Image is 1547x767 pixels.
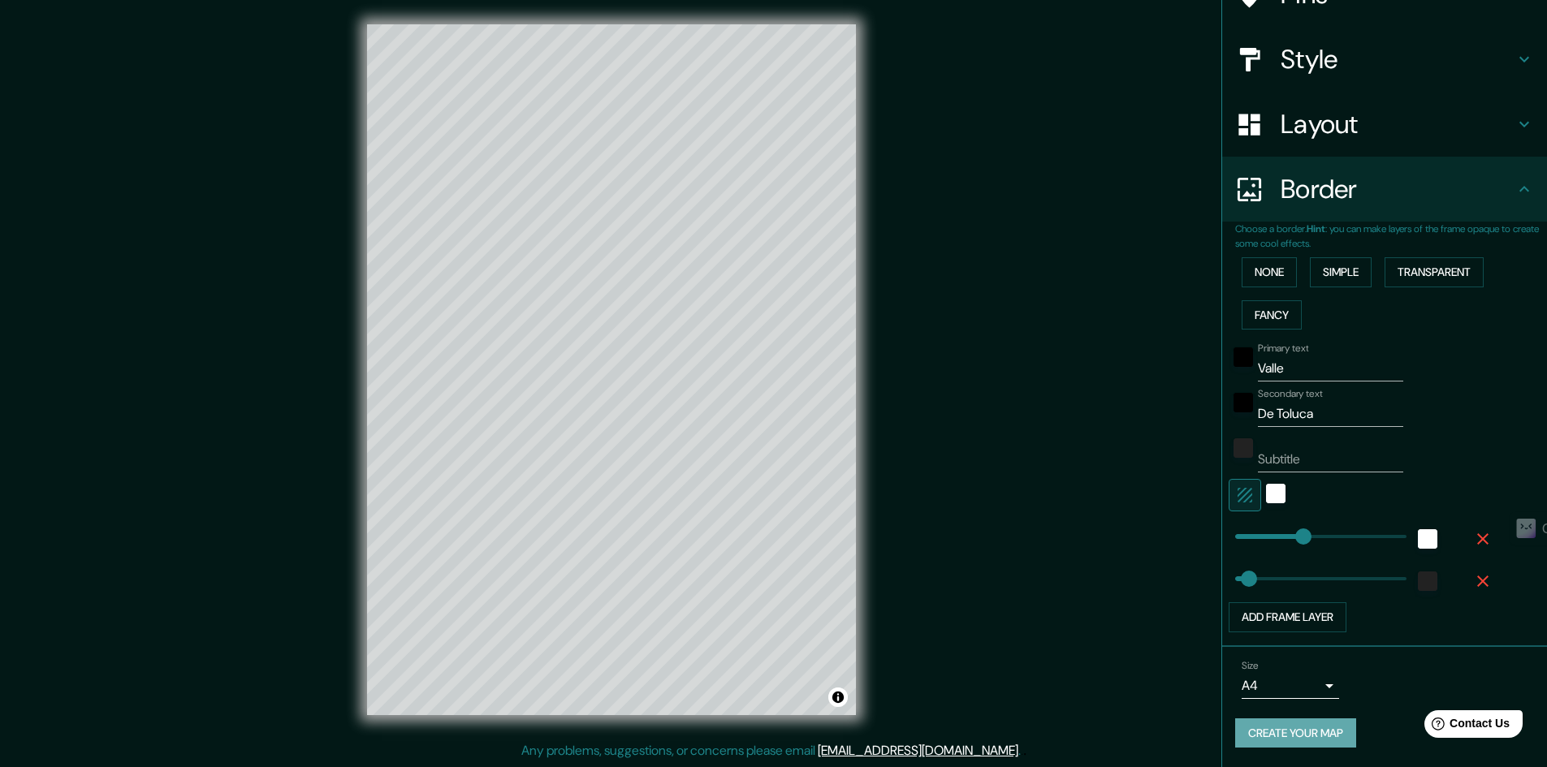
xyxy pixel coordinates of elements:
[1234,347,1253,367] button: black
[1418,571,1437,591] button: color-222222
[521,741,1021,761] p: Any problems, suggestions, or concerns please email .
[1222,92,1547,157] div: Layout
[1242,257,1297,287] button: None
[1235,222,1547,251] p: Choose a border. : you can make layers of the frame opaque to create some cool effects.
[1234,393,1253,412] button: black
[1222,157,1547,222] div: Border
[1281,108,1515,140] h4: Layout
[1242,673,1339,699] div: A4
[1281,43,1515,75] h4: Style
[1310,257,1372,287] button: Simple
[1258,342,1308,355] label: Primary text
[1418,529,1437,549] button: white
[1385,257,1484,287] button: Transparent
[1242,658,1259,672] label: Size
[1281,173,1515,205] h4: Border
[1258,387,1323,401] label: Secondary text
[1234,438,1253,458] button: color-222222
[1235,718,1356,748] button: Create your map
[1229,602,1346,632] button: Add frame layer
[1307,222,1325,235] b: Hint
[1222,27,1547,92] div: Style
[1021,741,1023,761] div: .
[1266,484,1286,503] button: white
[1242,300,1302,330] button: Fancy
[828,687,848,707] button: Toggle attribution
[818,742,1018,759] a: [EMAIL_ADDRESS][DOMAIN_NAME]
[1023,741,1026,761] div: .
[1402,704,1529,749] iframe: Help widget launcher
